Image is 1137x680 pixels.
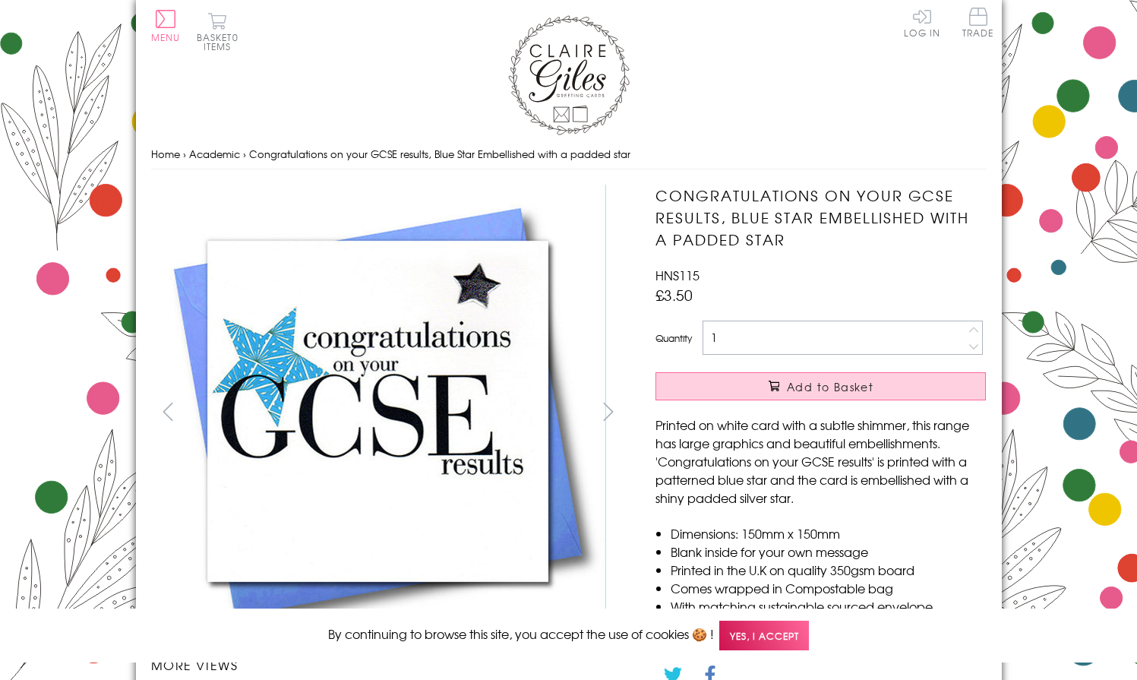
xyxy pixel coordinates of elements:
[671,561,986,579] li: Printed in the U.K on quality 350gsm board
[591,394,625,429] button: next
[151,656,626,674] h3: More views
[151,10,181,42] button: Menu
[904,8,940,37] a: Log In
[671,524,986,542] li: Dimensions: 150mm x 150mm
[655,416,986,507] p: Printed on white card with a subtle shimmer, this range has large graphics and beautiful embellis...
[151,394,185,429] button: prev
[243,147,246,161] span: ›
[962,8,994,40] a: Trade
[655,372,986,400] button: Add to Basket
[655,266,700,284] span: HNS115
[655,284,693,305] span: £3.50
[150,185,606,640] img: Congratulations on your GCSE results, Blue Star Embellished with a padded star
[197,12,238,51] button: Basket0 items
[787,379,873,394] span: Add to Basket
[183,147,186,161] span: ›
[671,542,986,561] li: Blank inside for your own message
[151,147,180,161] a: Home
[655,331,692,345] label: Quantity
[625,185,1081,640] img: Congratulations on your GCSE results, Blue Star Embellished with a padded star
[719,621,809,650] span: Yes, I accept
[249,147,630,161] span: Congratulations on your GCSE results, Blue Star Embellished with a padded star
[962,8,994,37] span: Trade
[151,30,181,44] span: Menu
[151,139,987,170] nav: breadcrumbs
[655,185,986,250] h1: Congratulations on your GCSE results, Blue Star Embellished with a padded star
[671,579,986,597] li: Comes wrapped in Compostable bag
[671,597,986,615] li: With matching sustainable sourced envelope
[508,15,630,135] img: Claire Giles Greetings Cards
[189,147,240,161] a: Academic
[204,30,238,53] span: 0 items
